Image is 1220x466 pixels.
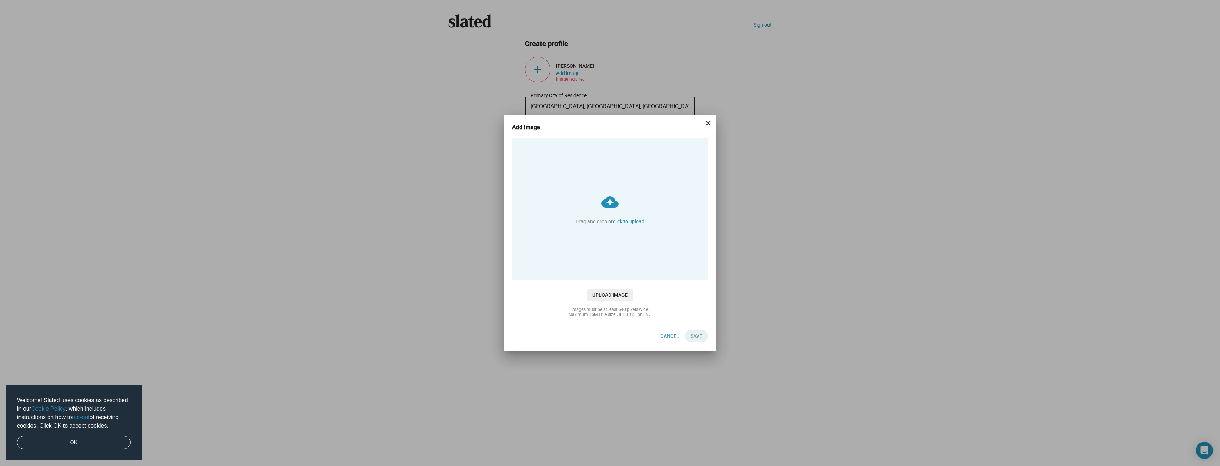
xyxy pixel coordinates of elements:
[6,385,142,461] div: cookieconsent
[31,406,66,412] a: Cookie Policy
[655,330,685,342] button: Cancel
[704,119,712,127] mat-icon: close
[72,414,90,420] a: opt-out
[660,330,679,342] span: Cancel
[17,396,131,430] span: Welcome! Slated uses cookies as described in our , which includes instructions on how to of recei...
[685,330,708,342] button: Save
[691,330,702,342] span: Save
[539,307,681,317] div: Images must be at least 640 pixels wide. Maximum 16MB file size. JPEG, GIF, or PNG
[512,124,550,131] h3: Add Image
[587,289,633,301] span: Upload Image
[17,436,131,449] a: dismiss cookie message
